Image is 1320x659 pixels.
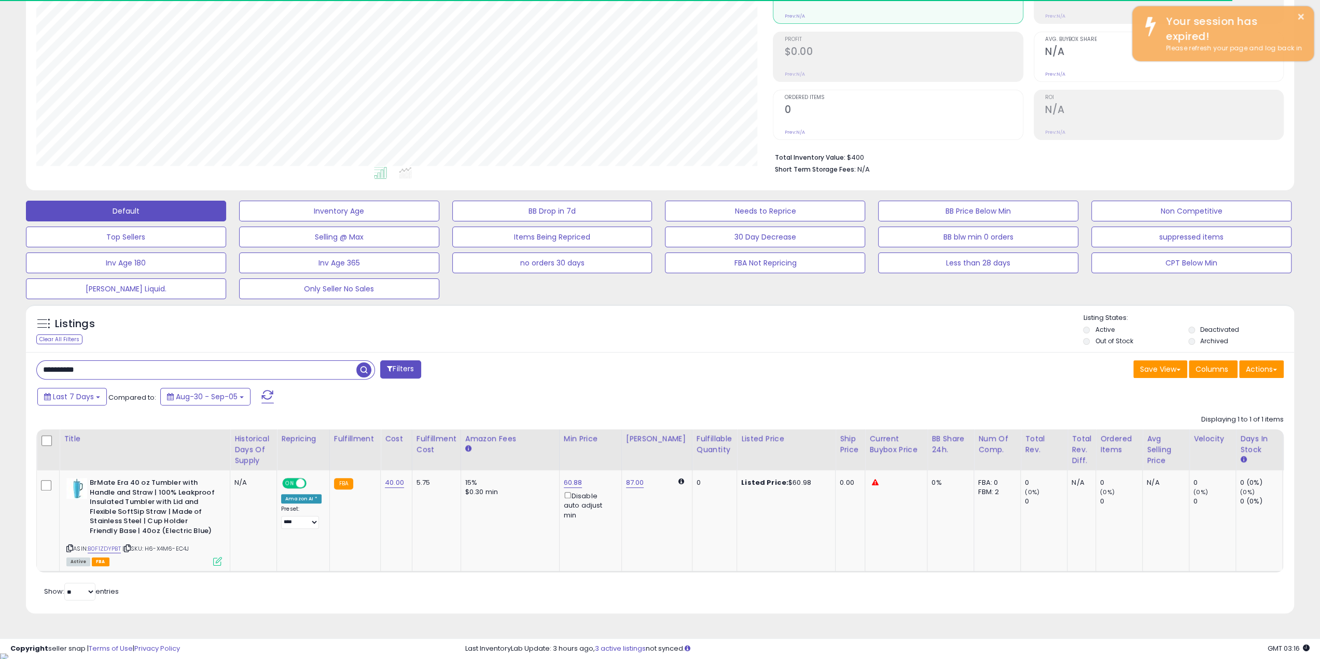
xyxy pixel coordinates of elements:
[239,227,439,247] button: Selling @ Max
[978,487,1012,497] div: FBM: 2
[88,544,121,553] a: B0F1ZDYPBT
[1193,497,1235,506] div: 0
[564,478,582,488] a: 60.88
[1025,497,1067,506] div: 0
[64,433,226,444] div: Title
[26,278,226,299] button: [PERSON_NAME] Liquid.
[160,388,251,405] button: Aug-30 - Sep-05
[1240,478,1282,487] div: 0 (0%)
[281,494,322,503] div: Amazon AI *
[840,433,860,455] div: Ship Price
[978,478,1012,487] div: FBA: 0
[784,71,804,77] small: Prev: N/A
[1133,360,1187,378] button: Save View
[134,643,180,653] a: Privacy Policy
[564,490,614,520] div: Disable auto adjust min
[741,478,827,487] div: $60.98
[784,129,804,135] small: Prev: N/A
[36,334,82,344] div: Clear All Filters
[465,444,471,454] small: Amazon Fees.
[1147,478,1181,487] div: N/A
[108,392,156,402] span: Compared to:
[1193,433,1231,444] div: Velocity
[281,433,325,444] div: Repricing
[1083,313,1294,323] p: Listing States:
[784,37,1022,43] span: Profit
[234,478,269,487] div: N/A
[90,478,216,538] b: BrMate Era 40 oz Tumbler with Handle and Straw | 100% Leakproof Insulated Tumbler with Lid and Fl...
[697,478,729,487] div: 0
[452,253,652,273] button: no orders 30 days
[1240,488,1255,496] small: (0%)
[26,201,226,221] button: Default
[1091,253,1291,273] button: CPT Below Min
[239,278,439,299] button: Only Seller No Sales
[1025,478,1067,487] div: 0
[1100,433,1138,455] div: Ordered Items
[784,46,1022,60] h2: $0.00
[774,165,855,174] b: Short Term Storage Fees:
[66,557,90,566] span: All listings currently available for purchase on Amazon
[26,253,226,273] button: Inv Age 180
[239,201,439,221] button: Inventory Age
[1100,478,1142,487] div: 0
[281,506,322,529] div: Preset:
[176,391,238,402] span: Aug-30 - Sep-05
[66,478,87,499] img: 31vnRcD8tfL._SL40_.jpg
[10,643,48,653] strong: Copyright
[334,478,353,489] small: FBA
[1239,360,1284,378] button: Actions
[1072,433,1091,466] div: Total Rev. Diff.
[53,391,94,402] span: Last 7 Days
[878,253,1078,273] button: Less than 28 days
[1045,129,1065,135] small: Prev: N/A
[26,227,226,247] button: Top Sellers
[1158,44,1306,53] div: Please refresh your page and log back in
[465,478,551,487] div: 15%
[784,13,804,19] small: Prev: N/A
[665,227,865,247] button: 30 Day Decrease
[1193,488,1208,496] small: (0%)
[626,433,688,444] div: [PERSON_NAME]
[626,478,644,488] a: 87.00
[1025,433,1063,455] div: Total Rev.
[741,433,831,444] div: Listed Price
[857,164,869,174] span: N/A
[37,388,107,405] button: Last 7 Days
[1297,10,1305,23] button: ×
[1268,643,1310,653] span: 2025-09-16 03:16 GMT
[784,104,1022,118] h2: 0
[665,201,865,221] button: Needs to Reprice
[932,478,966,487] div: 0%
[774,150,1276,163] li: $400
[1045,95,1283,101] span: ROI
[92,557,109,566] span: FBA
[1193,478,1235,487] div: 0
[1091,201,1291,221] button: Non Competitive
[784,95,1022,101] span: Ordered Items
[1045,46,1283,60] h2: N/A
[385,478,404,488] a: 40.00
[869,433,923,455] div: Current Buybox Price
[665,253,865,273] button: FBA Not Repricing
[1095,336,1133,345] label: Out of Stock
[1025,488,1039,496] small: (0%)
[1045,13,1065,19] small: Prev: N/A
[878,227,1078,247] button: BB blw min 0 orders
[1200,325,1239,334] label: Deactivated
[1095,325,1114,334] label: Active
[10,644,180,654] div: seller snap | |
[1196,364,1228,374] span: Columns
[44,586,119,596] span: Show: entries
[1200,336,1228,345] label: Archived
[595,643,646,653] a: 3 active listings
[978,433,1016,455] div: Num of Comp.
[741,478,788,487] b: Listed Price:
[239,253,439,273] button: Inv Age 365
[122,544,189,553] span: | SKU: H6-X4M6-EC4J
[1189,360,1238,378] button: Columns
[234,433,272,466] div: Historical Days Of Supply
[1100,488,1115,496] small: (0%)
[1240,497,1282,506] div: 0 (0%)
[283,479,296,488] span: ON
